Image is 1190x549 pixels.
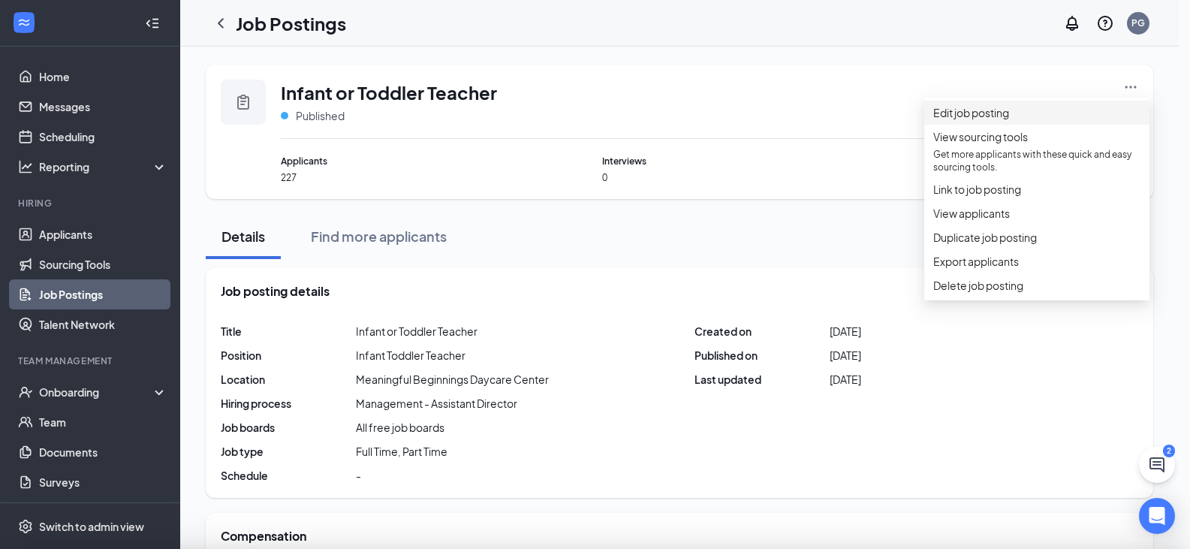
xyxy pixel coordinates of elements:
span: Edit job posting [933,106,1009,119]
p: Get more applicants with these quick and easy sourcing tools. [933,148,1140,173]
div: Open Intercom Messenger [1139,498,1175,534]
span: View sourcing tools [933,130,1028,143]
span: Duplicate job posting [933,231,1037,244]
span: View applicants [933,207,1010,220]
span: Export applicants [933,255,1019,268]
span: Link to job posting [933,182,1021,196]
span: Delete job posting [933,279,1023,292]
